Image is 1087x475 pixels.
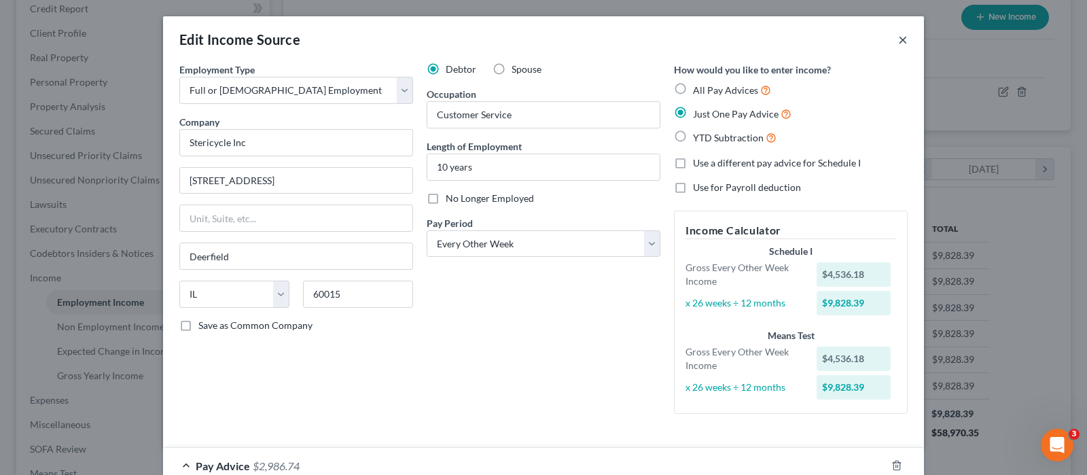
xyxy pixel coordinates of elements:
[679,345,810,372] div: Gross Every Other Week Income
[446,192,534,204] span: No Longer Employed
[674,63,831,77] label: How would you like to enter income?
[693,84,758,96] span: All Pay Advices
[427,154,660,180] input: ex: 2 years
[427,102,660,128] input: --
[679,296,810,310] div: x 26 weeks ÷ 12 months
[693,181,801,193] span: Use for Payroll deduction
[898,31,908,48] button: ×
[679,261,810,288] div: Gross Every Other Week Income
[427,139,522,154] label: Length of Employment
[1041,429,1073,461] iframe: Intercom live chat
[693,132,764,143] span: YTD Subtraction
[685,222,896,239] h5: Income Calculator
[198,319,313,331] span: Save as Common Company
[427,217,473,229] span: Pay Period
[679,381,810,394] div: x 26 weeks ÷ 12 months
[253,459,300,472] span: $2,986.74
[817,347,891,371] div: $4,536.18
[179,30,300,49] div: Edit Income Source
[685,329,896,342] div: Means Test
[512,63,541,75] span: Spouse
[817,375,891,400] div: $9,828.39
[179,64,255,75] span: Employment Type
[303,281,413,308] input: Enter zip...
[693,108,779,120] span: Just One Pay Advice
[817,262,891,287] div: $4,536.18
[427,87,476,101] label: Occupation
[685,245,896,258] div: Schedule I
[179,116,219,128] span: Company
[180,243,412,269] input: Enter city...
[817,291,891,315] div: $9,828.39
[693,157,861,169] span: Use a different pay advice for Schedule I
[180,205,412,231] input: Unit, Suite, etc...
[179,129,413,156] input: Search company by name...
[1069,429,1080,440] span: 3
[196,459,250,472] span: Pay Advice
[446,63,476,75] span: Debtor
[180,168,412,194] input: Enter address...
